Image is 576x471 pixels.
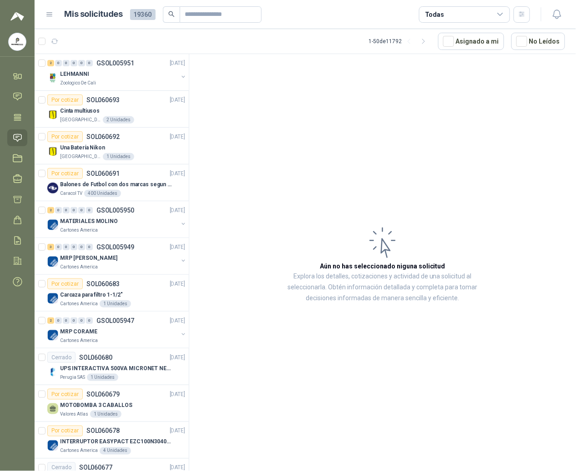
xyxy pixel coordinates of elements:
[438,33,504,50] button: Asignado a mi
[170,206,185,215] p: [DATE]
[100,447,131,455] div: 4 Unidades
[170,59,185,68] p: [DATE]
[78,244,85,250] div: 0
[71,60,77,66] div: 0
[35,91,189,128] a: Por cotizarSOL060693[DATE] Company LogoCinta multiusos[GEOGRAPHIC_DATA]2 Unidades
[55,244,62,250] div: 0
[369,34,431,49] div: 1 - 50 de 11792
[170,317,185,325] p: [DATE]
[96,60,134,66] p: GSOL005951
[47,207,54,213] div: 2
[60,411,88,418] p: Valores Atlas
[60,79,96,87] p: Zoologico De Cali
[60,107,100,115] p: Cinta multiusos
[90,411,121,418] div: 1 Unidades
[47,60,54,66] div: 2
[47,72,58,83] img: Company Logo
[170,243,185,252] p: [DATE]
[170,96,185,104] p: [DATE]
[47,58,187,87] a: 2 0 0 0 0 0 GSOL005951[DATE] Company LogoLEHMANNIZoologico De Cali
[47,278,83,289] div: Por cotizar
[9,33,26,50] img: Company Logo
[47,367,58,377] img: Company Logo
[60,300,98,307] p: Cartones America
[47,131,83,142] div: Por cotizar
[60,291,123,299] p: Carcaza para filtro 1-1/2"
[425,10,444,20] div: Todas
[86,60,93,66] div: 0
[47,256,58,267] img: Company Logo
[60,337,98,344] p: Cartones America
[47,168,83,179] div: Por cotizar
[96,207,134,213] p: GSOL005950
[86,170,120,177] p: SOL060691
[47,146,58,157] img: Company Logo
[47,317,54,324] div: 2
[170,353,185,362] p: [DATE]
[71,244,77,250] div: 0
[55,207,62,213] div: 0
[47,293,58,304] img: Company Logo
[71,207,77,213] div: 0
[96,244,134,250] p: GSOL005949
[86,281,120,287] p: SOL060683
[60,364,173,373] p: UPS INTERACTIVA 500VA MICRONET NEGRA MARCA: POWEST NICOMAR
[86,244,93,250] div: 0
[60,153,101,160] p: [GEOGRAPHIC_DATA]
[78,317,85,324] div: 0
[86,317,93,324] div: 0
[35,128,189,164] a: Por cotizarSOL060692[DATE] Company LogoUna Batería Nikon[GEOGRAPHIC_DATA]1 Unidades
[35,422,189,459] a: Por cotizarSOL060678[DATE] Company LogoINTERRUPTOR EASYPACT EZC100N3040C 40AMP 25K [PERSON_NAME]C...
[60,70,89,79] p: LEHMANNI
[60,144,105,152] p: Una Batería Nikon
[60,180,173,189] p: Balones de Futbol con dos marcas segun adjunto. Adjuntar cotizacion en su formato
[168,11,175,17] span: search
[65,8,123,21] h1: Mis solicitudes
[60,227,98,234] p: Cartones America
[47,242,187,271] a: 3 0 0 0 0 0 GSOL005949[DATE] Company LogoMRP [PERSON_NAME]Cartones America
[79,465,112,471] p: SOL060677
[47,219,58,230] img: Company Logo
[47,315,187,344] a: 2 0 0 0 0 0 GSOL005947[DATE] Company LogoMRP CORAMECartones America
[280,271,485,304] p: Explora los detalles, cotizaciones y actividad de una solicitud al seleccionarla. Obtén informaci...
[320,261,445,271] h3: Aún no has seleccionado niguna solicitud
[78,60,85,66] div: 0
[60,116,101,124] p: [GEOGRAPHIC_DATA]
[60,327,97,336] p: MRP CORAME
[55,317,62,324] div: 0
[47,330,58,341] img: Company Logo
[35,348,189,385] a: CerradoSOL060680[DATE] Company LogoUPS INTERACTIVA 500VA MICRONET NEGRA MARCA: POWEST NICOMARPeru...
[103,116,134,124] div: 2 Unidades
[100,300,131,307] div: 1 Unidades
[170,133,185,141] p: [DATE]
[86,207,93,213] div: 0
[63,317,70,324] div: 0
[60,447,98,455] p: Cartones America
[87,374,118,381] div: 1 Unidades
[71,317,77,324] div: 0
[170,427,185,436] p: [DATE]
[86,391,120,397] p: SOL060679
[79,354,112,361] p: SOL060680
[511,33,565,50] button: No Leídos
[47,352,76,363] div: Cerrado
[10,11,24,22] img: Logo peakr
[60,401,132,410] p: MOTOBOMBA 3 CABALLOS
[103,153,134,160] div: 1 Unidades
[60,263,98,271] p: Cartones America
[35,385,189,422] a: Por cotizarSOL060679[DATE] MOTOBOMBA 3 CABALLOSValores Atlas1 Unidades
[55,60,62,66] div: 0
[86,97,120,103] p: SOL060693
[130,9,156,20] span: 19360
[60,190,82,197] p: Caracol TV
[86,134,120,140] p: SOL060692
[47,94,83,105] div: Por cotizar
[63,207,70,213] div: 0
[84,190,121,197] div: 400 Unidades
[47,440,58,451] img: Company Logo
[47,426,83,436] div: Por cotizar
[170,169,185,178] p: [DATE]
[35,275,189,312] a: Por cotizarSOL060683[DATE] Company LogoCarcaza para filtro 1-1/2"Cartones America1 Unidades
[60,254,117,263] p: MRP [PERSON_NAME]
[63,244,70,250] div: 0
